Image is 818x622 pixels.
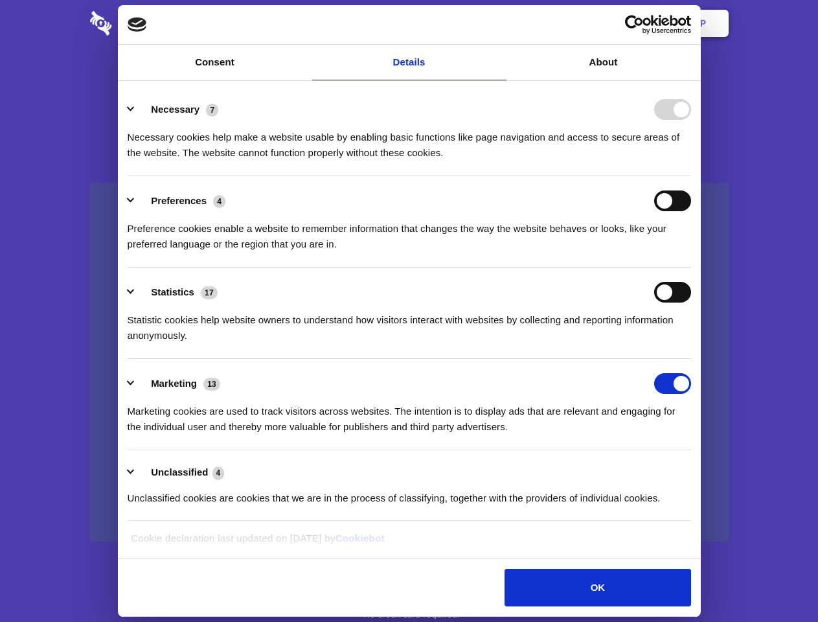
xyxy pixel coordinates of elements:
img: logo-wordmark-white-trans-d4663122ce5f474addd5e946df7df03e33cb6a1c49d2221995e7729f52c070b2.svg [90,11,201,36]
span: 7 [206,104,218,117]
label: Necessary [151,104,199,115]
h1: Eliminate Slack Data Loss. [90,58,729,105]
a: Wistia video thumbnail [90,183,729,542]
div: Statistic cookies help website owners to understand how visitors interact with websites by collec... [128,303,691,343]
img: logo [128,17,147,32]
a: About [506,45,701,80]
label: Marketing [151,378,197,389]
button: Preferences (4) [128,190,234,211]
div: Cookie declaration last updated on [DATE] by [121,531,697,556]
a: Usercentrics Cookiebot - opens in a new window [578,15,691,34]
button: Necessary (7) [128,99,227,120]
button: Marketing (13) [128,373,229,394]
label: Preferences [151,195,207,206]
iframe: Drift Widget Chat Controller [753,557,802,606]
a: Cookiebot [335,533,385,544]
button: Unclassified (4) [128,465,233,481]
div: Preference cookies enable a website to remember information that changes the way the website beha... [128,211,691,252]
label: Statistics [151,286,194,297]
a: Contact [525,3,585,43]
a: Details [312,45,506,80]
div: Marketing cookies are used to track visitors across websites. The intention is to display ads tha... [128,394,691,435]
span: 4 [213,195,225,208]
a: Login [587,3,644,43]
div: Unclassified cookies are cookies that we are in the process of classifying, together with the pro... [128,481,691,506]
div: Necessary cookies help make a website usable by enabling basic functions like page navigation and... [128,120,691,161]
a: Consent [118,45,312,80]
span: 13 [203,378,220,391]
button: OK [505,569,690,606]
a: Pricing [380,3,437,43]
h4: Auto-redaction of sensitive data, encrypted data sharing and self-destructing private chats. Shar... [90,118,729,161]
span: 4 [212,466,225,479]
span: 17 [201,286,218,299]
button: Statistics (17) [128,282,226,303]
